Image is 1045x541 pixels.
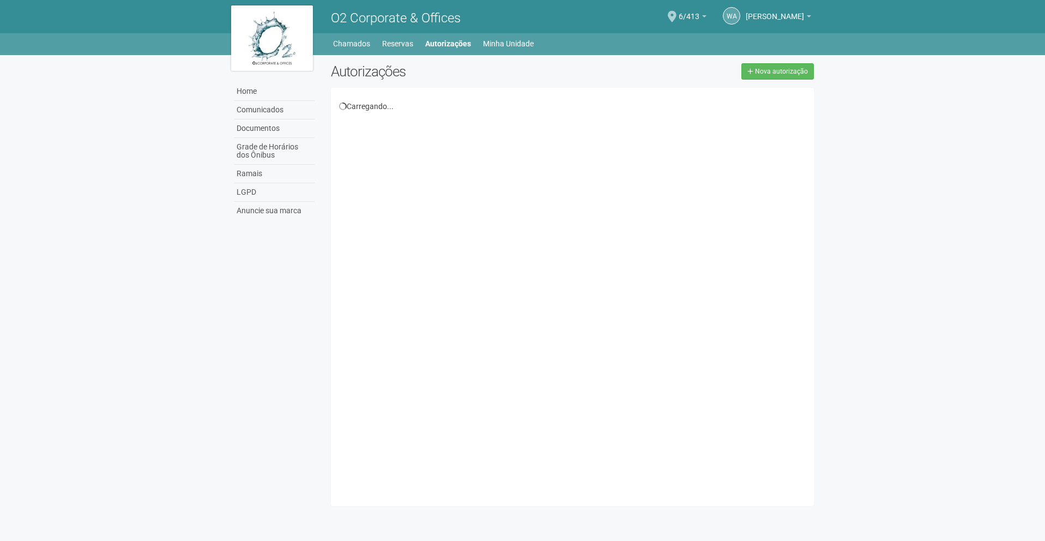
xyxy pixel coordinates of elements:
a: WA [723,7,740,25]
img: logo.jpg [231,5,313,71]
a: Nova autorização [741,63,814,80]
a: [PERSON_NAME] [746,14,811,22]
a: Comunicados [234,101,315,119]
a: Autorizações [425,36,471,51]
a: 6/413 [679,14,706,22]
a: LGPD [234,183,315,202]
a: Grade de Horários dos Ônibus [234,138,315,165]
a: Chamados [333,36,370,51]
span: O2 Corporate & Offices [331,10,461,26]
h2: Autorizações [331,63,564,80]
a: Documentos [234,119,315,138]
a: Reservas [382,36,413,51]
a: Minha Unidade [483,36,534,51]
div: Carregando... [339,101,806,111]
span: 6/413 [679,2,699,21]
span: Nova autorização [755,68,808,75]
a: Anuncie sua marca [234,202,315,220]
a: Home [234,82,315,101]
span: Wellington Araujo dos Santos [746,2,804,21]
a: Ramais [234,165,315,183]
